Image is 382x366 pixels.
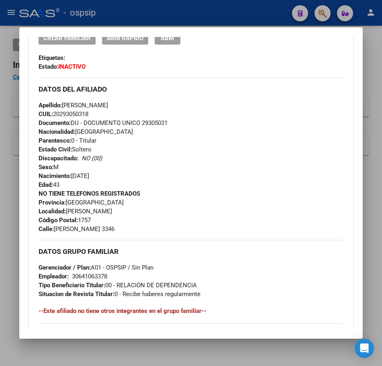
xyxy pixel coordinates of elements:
strong: Provincia: [39,199,66,206]
strong: Nacionalidad: [39,128,75,135]
i: NO (00) [82,155,102,162]
h4: --Este afiliado no tiene otros integrantes en el grupo familiar-- [39,307,344,315]
span: 0 - Titular [39,137,96,144]
div: Open Intercom Messenger [355,339,374,358]
span: ABM Rápido [107,35,143,42]
strong: Apellido: [39,102,62,109]
span: ABM [161,35,174,42]
strong: Discapacitado: [39,155,78,162]
strong: Documento: [39,119,71,127]
div: 30641063378 [72,272,107,281]
strong: Gerenciador / Plan: [39,264,91,271]
strong: Empleador: [39,273,69,280]
span: [PERSON_NAME] 3346 [39,225,114,233]
span: [GEOGRAPHIC_DATA] [39,128,133,135]
strong: Estado: [39,63,58,70]
span: A01 - OSPSIP / Sin Plan [39,264,153,271]
strong: INACTIVO [58,63,86,70]
span: Crear Familiar [43,35,91,42]
span: [PERSON_NAME] [39,208,112,215]
strong: Sexo: [39,164,53,171]
strong: Tipo Beneficiario Titular: [39,282,105,289]
strong: NO TIENE TELEFONOS REGISTRADOS [39,190,140,197]
span: 20293050318 [39,110,88,118]
strong: Edad: [39,181,53,188]
span: 1757 [39,217,91,224]
span: [GEOGRAPHIC_DATA] [39,199,124,206]
span: DU - DOCUMENTO UNICO 29305031 [39,119,168,127]
span: [PERSON_NAME] [39,102,108,109]
strong: Parentesco: [39,137,71,144]
h3: DATOS GRUPO FAMILIAR [39,247,344,256]
span: 43 [39,181,59,188]
strong: Nacimiento: [39,172,71,180]
button: ABM [155,32,180,44]
button: ABM Rápido [102,32,148,44]
button: Crear Familiar [39,32,96,44]
strong: Situacion de Revista Titular: [39,290,114,298]
span: M [39,164,59,171]
strong: Código Postal: [39,217,78,224]
strong: Localidad: [39,208,66,215]
strong: CUIL: [39,110,53,118]
span: 00 - RELACION DE DEPENDENCIA [39,282,197,289]
h3: DATOS DEL AFILIADO [39,85,344,94]
strong: Calle: [39,225,54,233]
strong: Etiquetas: [39,54,65,61]
span: Soltero [39,146,92,153]
span: [DATE] [39,172,89,180]
strong: Estado Civil: [39,146,72,153]
span: 0 - Recibe haberes regularmente [39,290,200,298]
